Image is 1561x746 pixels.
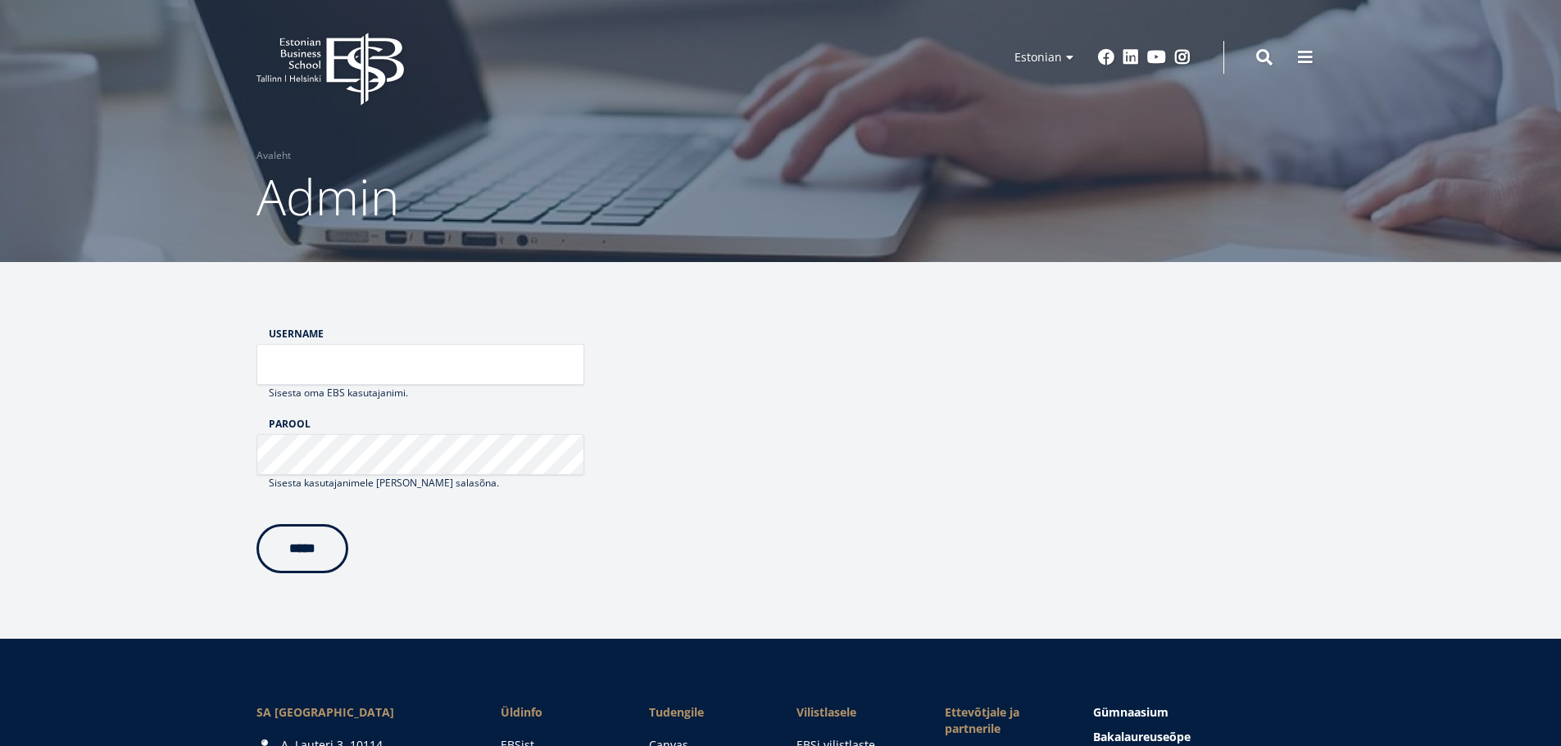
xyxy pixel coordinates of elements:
[1093,704,1305,721] a: Gümnaasium
[1098,49,1114,66] a: Facebook
[1093,729,1191,744] span: Bakalaureuseõpe
[256,704,468,721] div: SA [GEOGRAPHIC_DATA]
[501,704,616,721] span: Üldinfo
[1123,49,1139,66] a: Linkedin
[796,704,912,721] span: Vilistlasele
[1174,49,1191,66] a: Instagram
[649,704,765,721] a: Tudengile
[1147,49,1166,66] a: Youtube
[1093,729,1305,745] a: Bakalaureuseõpe
[256,164,1305,229] h1: Admin
[269,328,584,340] label: Username
[256,475,584,491] div: Sisesta kasutajanimele [PERSON_NAME] salasõna.
[945,704,1060,737] span: Ettevõtjale ja partnerile
[1093,704,1168,720] span: Gümnaasium
[269,418,584,430] label: Parool
[256,147,291,164] a: Avaleht
[256,385,584,401] div: Sisesta oma EBS kasutajanimi.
